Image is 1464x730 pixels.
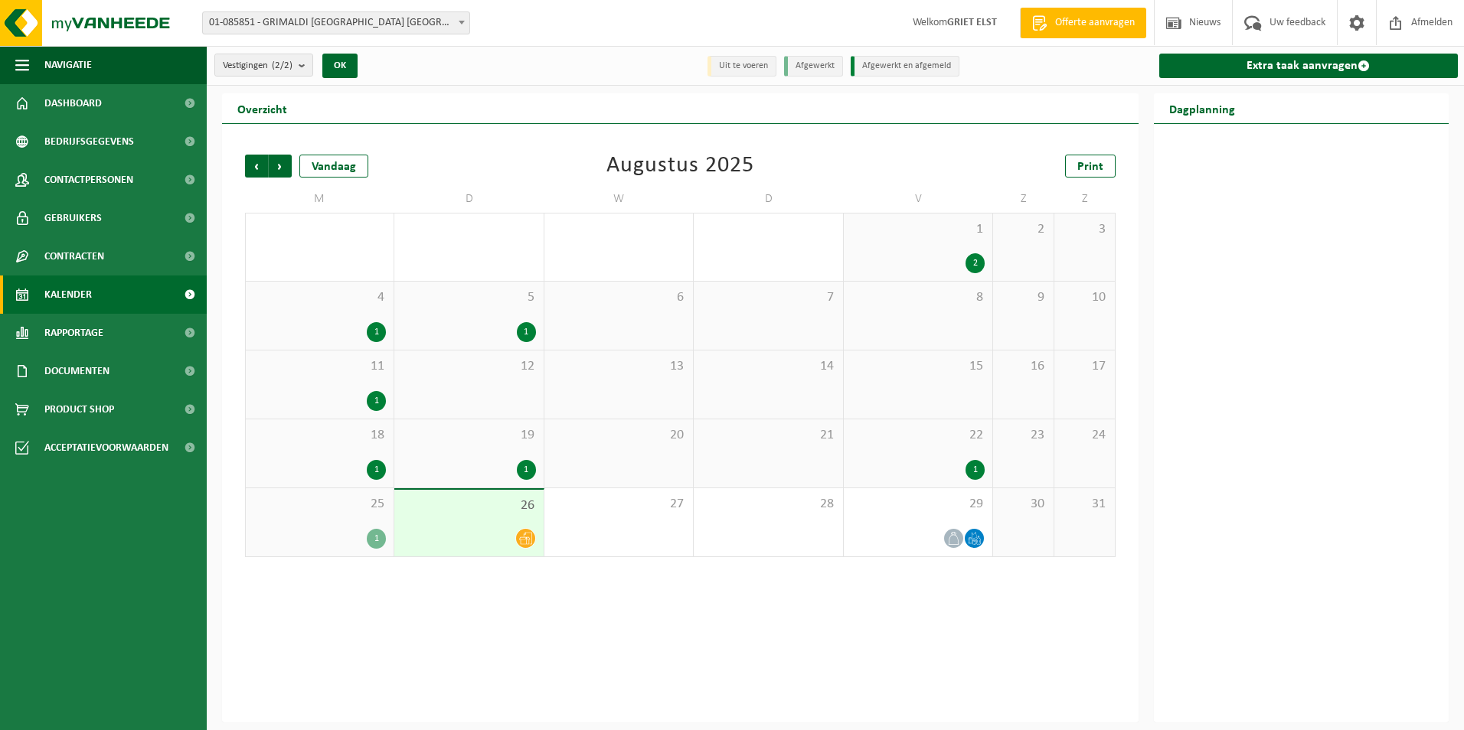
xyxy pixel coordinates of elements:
[44,429,168,467] span: Acceptatievoorwaarden
[44,237,104,275] span: Contracten
[1001,427,1046,444] span: 23
[402,289,535,306] span: 5
[245,185,394,213] td: M
[202,11,470,34] span: 01-085851 - GRIMALDI BELGIUM NV - ANTWERPEN
[966,460,985,480] div: 1
[402,427,535,444] span: 19
[1159,54,1459,78] a: Extra taak aanvragen
[214,54,313,77] button: Vestigingen(2/2)
[1065,155,1116,178] a: Print
[701,358,835,375] span: 14
[44,161,133,199] span: Contactpersonen
[269,155,292,178] span: Volgende
[1001,496,1046,513] span: 30
[44,46,92,84] span: Navigatie
[1054,185,1116,213] td: Z
[851,496,985,513] span: 29
[44,275,92,314] span: Kalender
[1062,358,1107,375] span: 17
[367,391,386,411] div: 1
[223,54,292,77] span: Vestigingen
[402,358,535,375] span: 12
[253,427,386,444] span: 18
[1001,358,1046,375] span: 16
[993,185,1054,213] td: Z
[322,54,358,78] button: OK
[851,427,985,444] span: 22
[1062,289,1107,306] span: 10
[253,358,386,375] span: 11
[44,84,102,122] span: Dashboard
[851,221,985,238] span: 1
[784,56,843,77] li: Afgewerkt
[552,496,685,513] span: 27
[947,17,997,28] strong: GRIET ELST
[245,155,268,178] span: Vorige
[544,185,694,213] td: W
[851,56,959,77] li: Afgewerkt en afgemeld
[707,56,776,77] li: Uit te voeren
[44,314,103,352] span: Rapportage
[44,199,102,237] span: Gebruikers
[253,289,386,306] span: 4
[694,185,843,213] td: D
[1051,15,1139,31] span: Offerte aanvragen
[402,497,535,514] span: 26
[701,289,835,306] span: 7
[367,322,386,342] div: 1
[1077,161,1103,173] span: Print
[606,155,754,178] div: Augustus 2025
[552,358,685,375] span: 13
[222,93,302,123] h2: Overzicht
[203,12,469,34] span: 01-085851 - GRIMALDI BELGIUM NV - ANTWERPEN
[552,427,685,444] span: 20
[966,253,985,273] div: 2
[44,390,114,429] span: Product Shop
[1154,93,1250,123] h2: Dagplanning
[552,289,685,306] span: 6
[517,322,536,342] div: 1
[844,185,993,213] td: V
[44,352,109,390] span: Documenten
[253,496,386,513] span: 25
[367,460,386,480] div: 1
[1062,427,1107,444] span: 24
[299,155,368,178] div: Vandaag
[1001,221,1046,238] span: 2
[272,60,292,70] count: (2/2)
[701,496,835,513] span: 28
[851,358,985,375] span: 15
[367,529,386,549] div: 1
[1062,496,1107,513] span: 31
[851,289,985,306] span: 8
[1001,289,1046,306] span: 9
[1062,221,1107,238] span: 3
[1020,8,1146,38] a: Offerte aanvragen
[517,460,536,480] div: 1
[701,427,835,444] span: 21
[44,122,134,161] span: Bedrijfsgegevens
[394,185,544,213] td: D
